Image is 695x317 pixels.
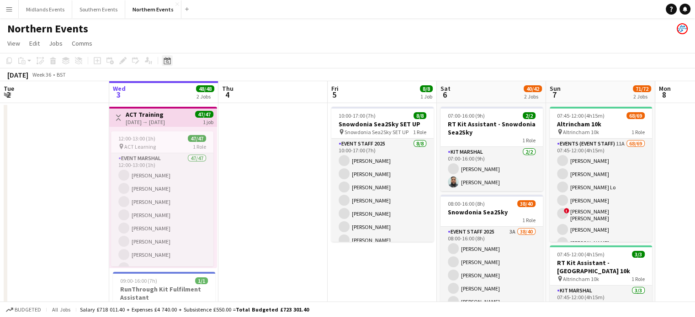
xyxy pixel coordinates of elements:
[125,0,181,18] button: Northern Events
[523,112,536,119] span: 2/2
[420,93,432,100] div: 1 Job
[550,84,561,93] span: Sun
[26,37,43,49] a: Edit
[188,135,206,142] span: 47/47
[440,107,543,191] app-job-card: 07:00-16:00 (9h)2/2RT Kit Assistant - Snowdonia Sea2Sky1 RoleKit Marshal2/207:00-16:00 (9h)[PERSO...
[7,22,88,36] h1: Northern Events
[524,93,541,100] div: 2 Jobs
[196,85,214,92] span: 48/48
[522,217,536,223] span: 1 Role
[196,93,214,100] div: 2 Jobs
[524,85,542,92] span: 40/42
[2,89,14,100] span: 2
[550,120,652,128] h3: Altrincham 10k
[550,107,652,242] app-job-card: 07:45-12:00 (4h15m)68/69Altrincham 10k Altrincham 10k1 RoleEvents (Event Staff)11A68/6907:45-12:0...
[633,85,651,92] span: 71/72
[548,89,561,100] span: 7
[193,143,206,150] span: 1 Role
[30,71,53,78] span: Week 36
[7,70,28,79] div: [DATE]
[331,120,434,128] h3: Snowdonia Sea2Sky SET UP
[563,129,599,135] span: Altrincham 10k
[113,84,126,93] span: Wed
[631,275,645,282] span: 1 Role
[124,143,156,150] span: ACT Learning
[236,306,309,313] span: Total Budgeted £723 301.40
[557,112,605,119] span: 07:45-12:00 (4h15m)
[195,111,213,118] span: 47/47
[15,307,41,313] span: Budgeted
[440,120,543,136] h3: RT Kit Assistant - Snowdonia Sea2Sky
[439,89,451,100] span: 6
[19,0,72,18] button: Midlands Events
[522,137,536,144] span: 1 Role
[222,84,233,93] span: Thu
[626,112,645,119] span: 68/69
[111,131,213,266] app-job-card: 12:00-13:00 (1h)47/47 ACT Learning1 RoleEvent Marshal47/4712:00-13:00 (1h)[PERSON_NAME][PERSON_NA...
[4,84,14,93] span: Tue
[331,139,434,262] app-card-role: Event Staff 20258/810:00-17:00 (7h)[PERSON_NAME][PERSON_NAME][PERSON_NAME][PERSON_NAME][PERSON_NA...
[339,112,376,119] span: 10:00-17:00 (7h)
[203,118,213,125] div: 1 job
[448,200,485,207] span: 08:00-16:00 (8h)
[331,107,434,242] app-job-card: 10:00-17:00 (7h)8/8Snowdonia Sea2Sky SET UP Snowdonia Sea2Sky SET UP1 RoleEvent Staff 20258/810:0...
[440,208,543,216] h3: Snowdonia Sea2Sky
[440,84,451,93] span: Sat
[413,129,426,135] span: 1 Role
[659,84,671,93] span: Mon
[557,251,605,258] span: 07:45-12:00 (4h15m)
[331,84,339,93] span: Fri
[677,23,688,34] app-user-avatar: RunThrough Events
[221,89,233,100] span: 4
[120,277,157,284] span: 09:00-16:00 (7h)
[57,71,66,78] div: BST
[345,129,409,135] span: Snowdonia Sea2Sky SET UP
[658,89,671,100] span: 8
[72,0,125,18] button: Southern Events
[5,305,42,315] button: Budgeted
[72,39,92,47] span: Comms
[80,306,309,313] div: Salary £718 011.40 + Expenses £4 740.00 + Subsistence £550.00 =
[4,37,24,49] a: View
[420,85,433,92] span: 8/8
[118,135,155,142] span: 12:00-13:00 (1h)
[633,93,651,100] div: 2 Jobs
[126,119,165,125] div: [DATE] → [DATE]
[564,208,569,213] span: !
[126,110,165,119] h3: ACT Training
[517,200,536,207] span: 38/40
[45,37,66,49] a: Jobs
[29,39,40,47] span: Edit
[440,147,543,191] app-card-role: Kit Marshal2/207:00-16:00 (9h)[PERSON_NAME][PERSON_NAME]
[68,37,96,49] a: Comms
[330,89,339,100] span: 5
[631,129,645,135] span: 1 Role
[448,112,485,119] span: 07:00-16:00 (9h)
[563,275,599,282] span: Altrincham 10k
[49,39,63,47] span: Jobs
[414,112,426,119] span: 8/8
[632,251,645,258] span: 3/3
[550,259,652,275] h3: RT Kit Assistant - [GEOGRAPHIC_DATA] 10k
[50,306,72,313] span: All jobs
[195,277,208,284] span: 1/1
[7,39,20,47] span: View
[111,89,126,100] span: 3
[113,285,215,301] h3: RunThrough Kit Fulfilment Assistant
